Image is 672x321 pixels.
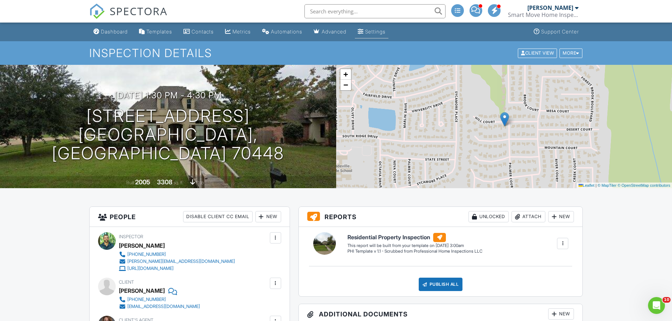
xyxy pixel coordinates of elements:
div: Templates [146,29,172,35]
h3: Reports [299,207,583,227]
h6: Residential Property Inspection [347,233,483,242]
a: [PHONE_NUMBER] [119,296,200,303]
a: [PHONE_NUMBER] [119,251,235,258]
div: [EMAIL_ADDRESS][DOMAIN_NAME] [127,304,200,309]
span: 10 [662,297,671,303]
a: Templates [136,25,175,38]
div: This report will be built from your template on [DATE] 3:00am [347,243,483,248]
div: PHI Template v 1.1 - Scrubbed from Professional Home Inspections LLC [347,248,483,254]
span: sq. ft. [174,180,183,185]
img: The Best Home Inspection Software - Spectora [89,4,105,19]
div: Attach [511,211,545,222]
div: Automations [271,29,302,35]
a: Automations (Advanced) [259,25,305,38]
a: [PERSON_NAME][EMAIL_ADDRESS][DOMAIN_NAME] [119,258,235,265]
span: | [595,183,597,187]
a: [EMAIL_ADDRESS][DOMAIN_NAME] [119,303,200,310]
div: Unlocked [468,211,509,222]
a: Metrics [222,25,254,38]
span: slab [196,180,204,185]
div: [PHONE_NUMBER] [127,252,166,257]
div: [PERSON_NAME][EMAIL_ADDRESS][DOMAIN_NAME] [127,259,235,264]
div: New [255,211,281,222]
h3: [DATE] 1:30 pm - 4:30 pm [114,91,222,100]
a: Support Center [531,25,582,38]
a: Settings [355,25,388,38]
span: SPECTORA [110,4,168,18]
div: [PERSON_NAME] [119,240,165,251]
input: Search everything... [304,4,446,18]
div: Disable Client CC Email [183,211,253,222]
div: Dashboard [101,29,128,35]
div: [PERSON_NAME] [119,285,165,296]
div: New [548,308,574,320]
span: Inspector [119,234,143,239]
div: Settings [365,29,386,35]
div: More [559,48,582,58]
span: + [343,70,348,79]
iframe: Intercom live chat [648,297,665,314]
a: Leaflet [579,183,594,187]
a: [URL][DOMAIN_NAME] [119,265,235,272]
h1: [STREET_ADDRESS] [GEOGRAPHIC_DATA], [GEOGRAPHIC_DATA] 70448 [11,107,325,162]
span: Built [126,180,134,185]
h3: People [90,207,290,227]
a: Client View [517,50,559,55]
div: Contacts [192,29,214,35]
div: New [548,211,574,222]
div: 2005 [135,178,150,186]
a: Dashboard [91,25,131,38]
img: Marker [500,112,509,126]
a: SPECTORA [89,10,168,24]
h1: Inspection Details [89,47,583,59]
a: Advanced [311,25,349,38]
a: © MapTiler [598,183,617,187]
div: Smart Move Home Inspections, LLC LHI#11201 [508,11,579,18]
span: Client [119,279,134,285]
div: Metrics [232,29,251,35]
a: Zoom out [340,80,351,90]
div: [PERSON_NAME] [527,4,573,11]
div: 3308 [157,178,172,186]
a: © OpenStreetMap contributors [618,183,670,187]
div: [PHONE_NUMBER] [127,297,166,302]
div: Support Center [541,29,579,35]
div: [URL][DOMAIN_NAME] [127,266,174,271]
a: Zoom in [340,69,351,80]
span: − [343,80,348,89]
div: Publish All [419,278,463,291]
div: Advanced [322,29,346,35]
a: Contacts [181,25,217,38]
div: Client View [518,48,557,58]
